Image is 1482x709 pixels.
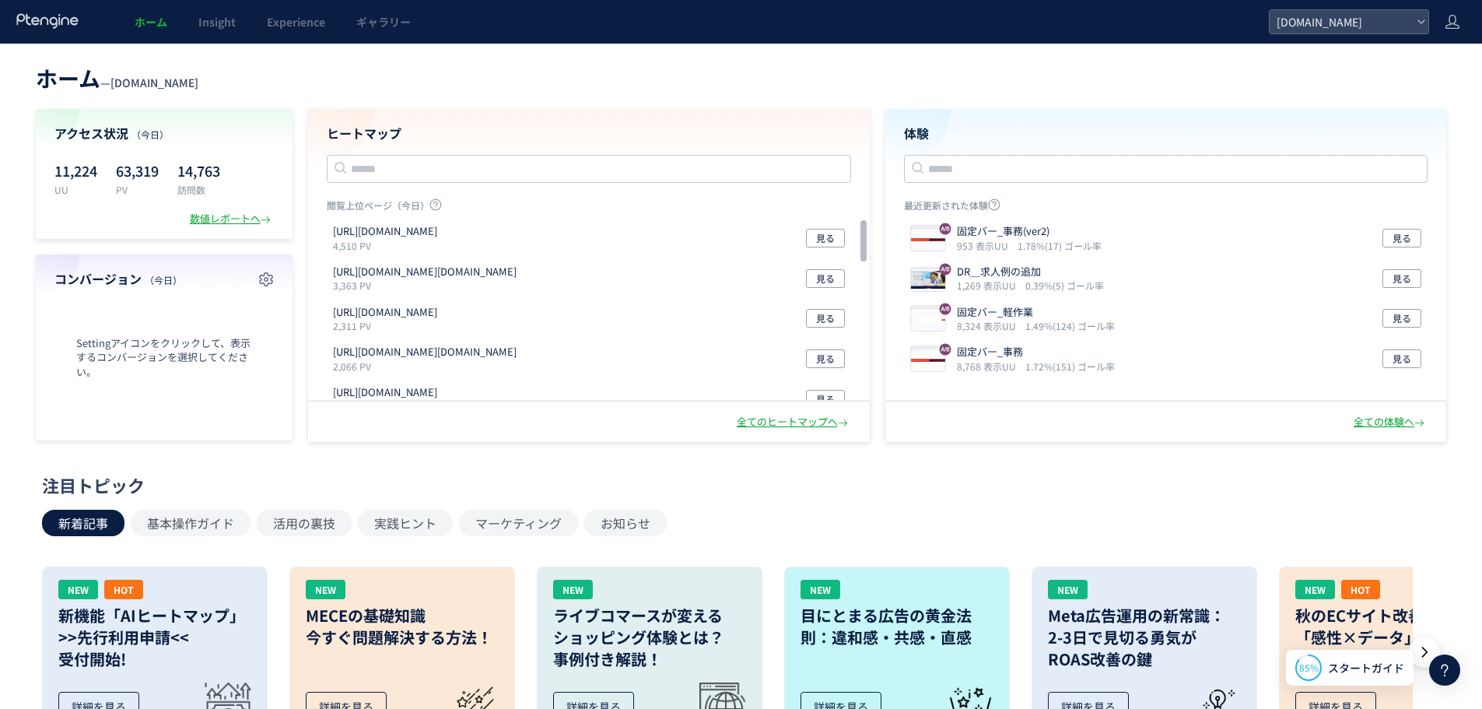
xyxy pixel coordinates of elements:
[333,279,523,292] p: 3,363 PV
[333,265,517,279] p: https://www.randstad.co.jp/OCLCLG0020.do
[1393,309,1411,328] span: 見る
[131,510,251,536] button: 基本操作ガイド
[816,229,835,247] span: 見る
[816,390,835,409] span: 見る
[1025,319,1115,332] i: 1.49%(124) ゴール率
[957,319,1022,332] i: 8,324 表示UU
[333,319,443,332] p: 2,311 PV
[957,239,1014,252] i: 953 表示UU
[904,198,1428,218] p: 最近更新された体験
[333,224,437,239] p: https://www.randstad.co.jp/office/result/
[116,158,159,183] p: 63,319
[333,385,437,400] p: https://www.randstad.co.jp/
[42,473,1432,497] div: 注目トピック
[54,158,97,183] p: 11,224
[257,510,352,536] button: 活用の裏技
[58,605,251,670] h3: 新機能「AIヒートマップ」 >>先行利用申請<< 受付開始!
[54,125,274,142] h4: アクセス状況
[1393,269,1411,288] span: 見る
[190,212,274,226] div: 数値レポートへ
[806,390,845,409] button: 見る
[1382,349,1421,368] button: 見る
[1382,309,1421,328] button: 見る
[198,14,236,30] span: Insight
[1018,239,1102,252] i: 1.78%(17) ゴール率
[1393,349,1411,368] span: 見る
[957,360,1022,373] i: 8,768 表示UU
[1048,580,1088,599] div: NEW
[116,183,159,196] p: PV
[1025,279,1104,292] i: 0.39%(5) ゴール率
[553,605,746,670] h3: ライブコマースが変える ショッピング体験とは？ 事例付き解説！
[333,360,523,373] p: 2,066 PV
[36,62,100,93] span: ホーム
[358,510,453,536] button: 実践ヒント
[306,580,345,599] div: NEW
[904,125,1428,142] h4: 体験
[1272,10,1410,33] span: [DOMAIN_NAME]
[806,229,845,247] button: 見る
[801,580,840,599] div: NEW
[110,75,198,90] span: [DOMAIN_NAME]
[267,14,325,30] span: Experience
[356,14,411,30] span: ギャラリー
[333,400,443,413] p: 1,842 PV
[42,510,124,536] button: 新着記事
[177,158,220,183] p: 14,763
[806,349,845,368] button: 見る
[1025,360,1115,373] i: 1.72%(151) ゴール率
[1328,660,1404,676] span: スタートガイド
[1341,580,1380,599] div: HOT
[333,305,437,320] p: https://www.randstad.co.jp/factory/result/
[553,580,593,599] div: NEW
[801,605,993,648] h3: 目にとまる広告の黄金法則：違和感・共感・直感
[1382,269,1421,288] button: 見る
[957,265,1098,279] p: DR＿求人例の追加
[816,269,835,288] span: 見る
[131,128,169,141] span: （今日）
[1048,605,1241,670] h3: Meta広告運用の新常識： 2-3日で見切る勇気が ROAS改善の鍵
[333,239,443,252] p: 4,510 PV
[957,279,1022,292] i: 1,269 表示UU
[816,349,835,368] span: 見る
[104,580,143,599] div: HOT
[806,309,845,328] button: 見る
[957,224,1095,239] p: 固定バー_事務(ver2)
[54,270,274,288] h4: コンバージョン
[1354,415,1428,430] div: 全ての体験へ
[911,229,945,251] img: 0b5ac8aeb790dc44d52a6bdfbcb5b250.jpeg
[911,309,945,331] img: 2ae0871f195828f4688f18a64d86544e.jpeg
[1382,229,1421,247] button: 見る
[957,305,1109,320] p: 固定バー_軽作業
[54,336,274,380] span: Settingアイコンをクリックして、表示するコンバージョンを選択してください。
[145,273,182,286] span: （今日）
[36,62,198,93] div: —
[584,510,667,536] button: お知らせ
[911,349,945,371] img: 1a691ce2afce9eb9d1534bb5b6b84de4.jpeg
[737,415,851,430] div: 全てのヒートマップへ
[459,510,578,536] button: マーケティング
[333,345,517,360] p: https://www.randstad.co.jp/OCLSTF0000.do
[327,125,851,142] h4: ヒートマップ
[806,269,845,288] button: 見る
[1295,580,1335,599] div: NEW
[816,309,835,328] span: 見る
[177,183,220,196] p: 訪問数
[58,580,98,599] div: NEW
[306,605,499,648] h3: MECEの基礎知識 今すぐ問題解決する方法！
[327,198,851,218] p: 閲覧上位ページ（今日）
[1299,661,1319,674] span: 85%
[911,269,945,291] img: b35602feac53ae18f095bb2b6c326688.jpeg
[135,14,167,30] span: ホーム
[1393,229,1411,247] span: 見る
[54,183,97,196] p: UU
[957,345,1109,360] p: 固定バー_事務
